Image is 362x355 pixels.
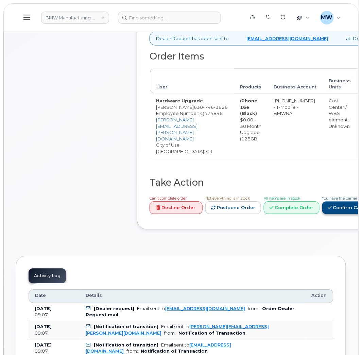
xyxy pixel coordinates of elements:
[234,69,268,94] th: Products
[214,105,228,110] span: 3626
[321,14,333,22] span: MW
[150,202,203,214] a: Decline Order
[150,94,234,159] td: [PERSON_NAME] City of Use: [GEOGRAPHIC_DATA]: CR
[141,349,208,354] b: Notification of Transaction
[203,105,214,110] span: 746
[94,324,158,329] b: [Notification of transition]
[35,343,52,348] b: [DATE]
[86,293,102,299] span: Details
[86,324,269,336] div: Email sent to
[264,197,300,201] span: All Items are in stock
[268,69,323,94] th: Business Account
[150,197,187,201] span: Can't complete order
[150,69,234,94] th: User
[165,306,245,311] a: [EMAIL_ADDRESS][DOMAIN_NAME]
[94,306,134,311] b: [Dealer request]
[240,98,257,116] strong: iPhone 16e (Black)
[86,324,269,336] a: [PERSON_NAME][EMAIL_ADDRESS][PERSON_NAME][DOMAIN_NAME]
[268,94,323,159] td: [PHONE_NUMBER] - T-Mobile - BMWNA
[156,111,223,116] span: Employee Number: Q474846
[306,290,333,303] th: Action
[118,12,221,24] input: Find something...
[205,202,261,214] a: Postpone Order
[41,12,109,24] a: BMW Manufacturing Co LLC
[323,69,357,94] th: Business Units
[137,306,245,311] div: Email sent to
[234,94,268,159] td: $0.00 - 30 Month Upgrade (128GB)
[35,293,46,299] span: Date
[315,11,346,24] div: Marissa Weiss
[178,331,245,336] b: Notification of Transaction
[332,325,357,350] iframe: Messenger Launcher
[35,306,52,311] b: [DATE]
[35,331,73,337] div: 09:07
[264,202,320,214] a: Complete Order
[164,331,176,336] span: from:
[156,98,203,104] strong: Hardware Upgrade
[35,324,52,329] b: [DATE]
[35,349,73,355] div: 09:07
[35,312,73,318] div: 09:07
[126,349,138,354] span: from:
[205,197,250,201] span: Not everything is in stock
[247,35,329,42] a: [EMAIL_ADDRESS][DOMAIN_NAME]
[194,105,228,110] span: 630
[292,11,314,24] div: Quicklinks
[94,343,158,348] b: [Notification of transition]
[156,117,197,142] a: [PERSON_NAME][EMAIL_ADDRESS][PERSON_NAME][DOMAIN_NAME]
[248,306,259,311] span: from:
[329,98,351,130] div: Cost Center / WBS element: Unknown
